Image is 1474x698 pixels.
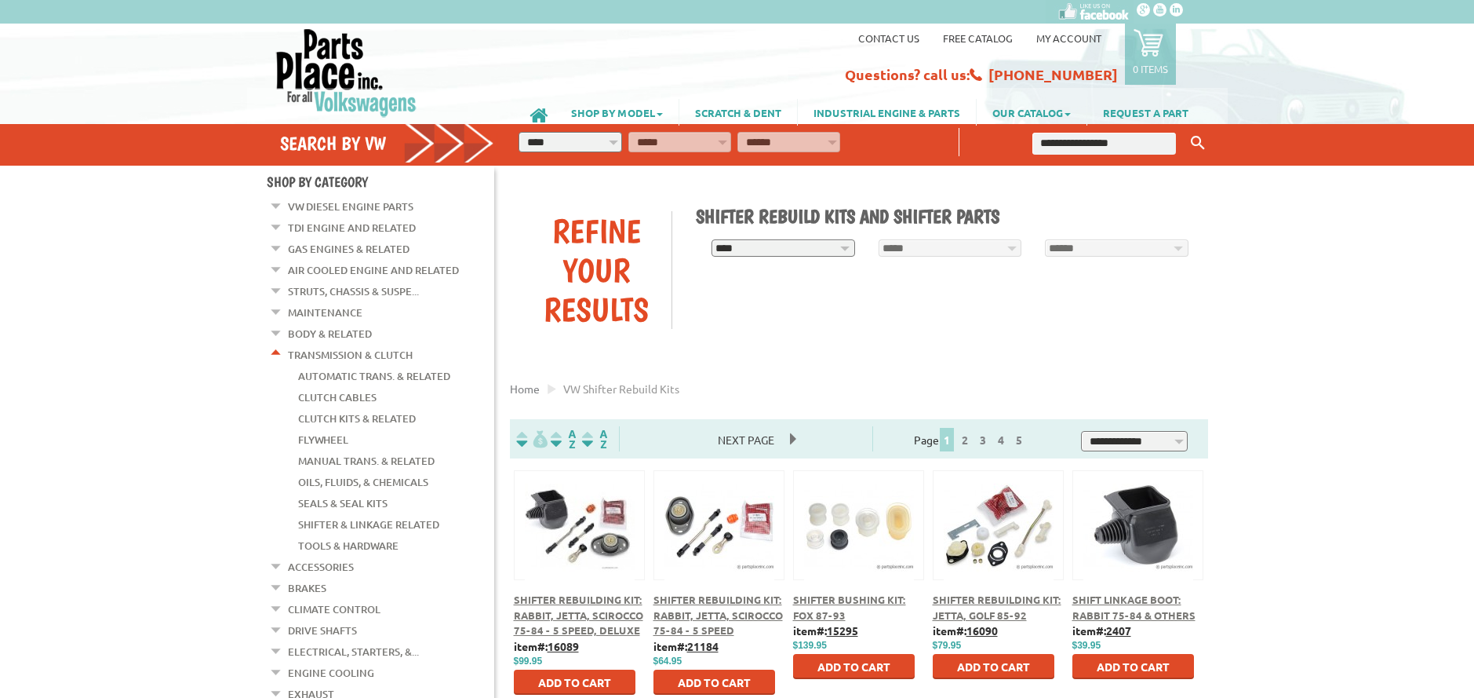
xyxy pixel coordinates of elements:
span: Next Page [702,428,790,451]
a: Transmission & Clutch [288,345,413,365]
a: 5 [1012,433,1026,447]
span: VW shifter rebuild kits [563,382,679,396]
a: Contact us [858,31,919,45]
a: Clutch Kits & Related [298,408,416,429]
button: Add to Cart [1072,654,1194,679]
button: Add to Cart [653,670,775,695]
span: Add to Cart [1097,660,1170,674]
a: Free Catalog [943,31,1013,45]
a: 0 items [1125,24,1176,85]
a: Shifter Rebuilding Kit: Rabbit, Jetta, Scirocco 75-84 - 5 Speed [653,593,783,637]
b: item#: [514,639,579,653]
div: Refine Your Results [522,211,672,329]
a: Engine Cooling [288,663,374,683]
span: $64.95 [653,656,682,667]
a: INDUSTRIAL ENGINE & PARTS [798,99,976,126]
a: Maintenance [288,302,362,323]
u: 2407 [1106,623,1131,638]
a: Automatic Trans. & Related [298,366,450,386]
h1: Shifter Rebuild Kits and Shifter Parts [696,205,1196,228]
a: TDI Engine and Related [288,217,416,238]
a: SCRATCH & DENT [679,99,797,126]
button: Add to Cart [933,654,1054,679]
a: Climate Control [288,599,380,619]
a: Brakes [288,578,326,598]
a: Electrical, Starters, &... [288,641,419,662]
a: My Account [1036,31,1101,45]
button: Add to Cart [514,670,635,695]
p: 0 items [1133,62,1168,75]
img: Parts Place Inc! [275,27,418,118]
button: Keyword Search [1186,130,1210,156]
a: Body & Related [288,323,372,344]
a: Shifter Rebuilding Kit: Rabbit, Jetta, Scirocco 75-84 - 5 Speed, Deluxe [514,593,643,637]
u: 15295 [827,623,858,638]
a: REQUEST A PART [1087,99,1204,126]
div: Page [872,426,1068,451]
b: item#: [933,623,998,638]
a: Manual Trans. & Related [298,451,435,471]
b: item#: [653,639,719,653]
a: Air Cooled Engine and Related [288,260,459,280]
a: VW Diesel Engine Parts [288,196,413,217]
a: Struts, Chassis & Suspe... [288,281,419,301]
span: Add to Cart [538,675,611,689]
a: Home [510,382,540,396]
a: Clutch Cables [298,387,377,407]
a: 2 [958,433,972,447]
u: 16089 [548,639,579,653]
a: Shifter Rebuilding Kit: Jetta, Golf 85-92 [933,593,1061,622]
a: OUR CATALOG [977,99,1086,126]
a: Seals & Seal Kits [298,493,388,513]
a: Next Page [702,433,790,447]
span: Add to Cart [678,675,751,689]
span: Add to Cart [817,660,890,674]
a: SHOP BY MODEL [555,99,679,126]
span: 1 [940,428,954,451]
span: $39.95 [1072,640,1101,651]
h4: Search by VW [280,132,495,155]
a: Oils, Fluids, & Chemicals [298,472,428,492]
a: 4 [994,433,1008,447]
h4: Shop By Category [267,174,494,190]
a: Flywheel [298,429,348,450]
img: Sort by Sales Rank [579,430,610,448]
a: Drive Shafts [288,620,357,641]
a: Accessories [288,557,354,577]
a: Shift Linkage Boot: Rabbit 75-84 & Others [1072,593,1196,622]
span: $79.95 [933,640,962,651]
a: Tools & Hardware [298,535,399,556]
button: Add to Cart [793,654,915,679]
b: item#: [1072,623,1131,638]
a: Shifter & Linkage Related [298,514,439,535]
u: 21184 [687,639,719,653]
b: item#: [793,623,858,638]
span: $139.95 [793,640,827,651]
img: filterpricelow.svg [516,430,548,448]
a: Shifter Bushing Kit: Fox 87-93 [793,593,906,622]
span: Add to Cart [957,660,1030,674]
a: Gas Engines & Related [288,239,409,259]
img: Sort by Headline [548,430,579,448]
u: 16090 [966,623,998,638]
span: $99.95 [514,656,543,667]
a: 3 [976,433,990,447]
